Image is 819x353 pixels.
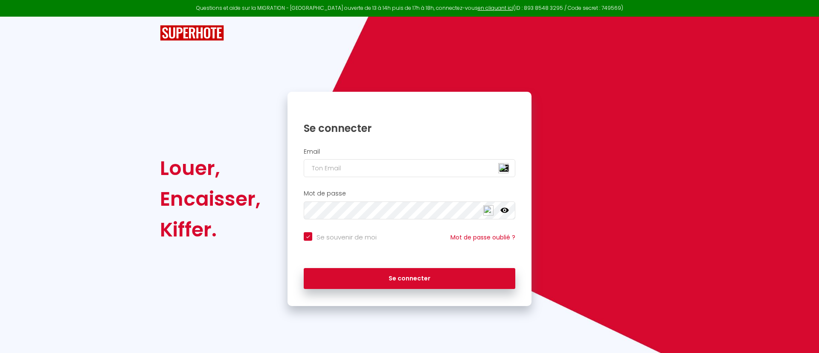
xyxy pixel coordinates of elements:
[160,214,261,245] div: Kiffer.
[304,148,515,155] h2: Email
[304,122,515,135] h1: Se connecter
[160,25,224,41] img: SuperHote logo
[304,268,515,289] button: Se connecter
[498,163,508,173] img: npw-badge-icon-locked.svg
[450,233,515,242] a: Mot de passe oublié ?
[478,4,513,12] a: en cliquant ici
[483,205,494,216] img: npw-badge-icon-locked.svg
[304,159,515,177] input: Ton Email
[160,184,261,214] div: Encaisser,
[304,190,515,197] h2: Mot de passe
[160,153,261,184] div: Louer,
